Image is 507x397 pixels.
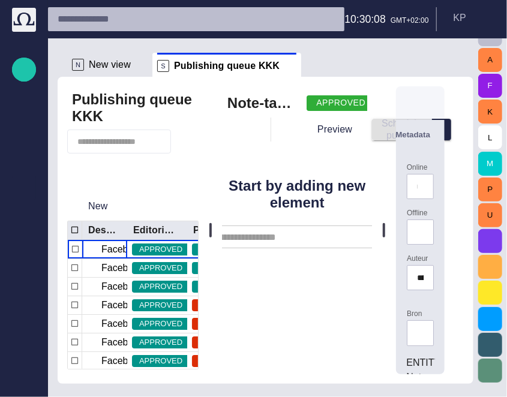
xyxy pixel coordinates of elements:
[152,53,301,77] div: SPublishing queue KKK
[101,261,143,275] p: Facebook
[132,281,190,293] span: APPROVED
[17,109,31,121] p: Rundowns
[132,318,190,330] span: APPROVED
[407,208,427,218] label: Offline
[72,91,194,125] h2: Publishing queue KKK
[101,335,143,350] p: Facebook
[478,125,502,149] button: L
[133,224,178,236] div: Editorial status
[17,204,31,219] span: Media
[17,324,31,336] p: Social Media
[12,248,36,272] div: Media-test with filter
[391,15,429,26] p: GMT+02:00
[101,242,143,257] p: Facebook
[89,59,131,71] span: New view
[17,324,31,339] span: Social Media
[12,152,36,176] div: Publishing queue
[17,133,31,145] p: Story folders
[478,203,502,227] button: U
[67,53,152,77] div: NNew view
[17,157,31,169] p: Publishing queue
[174,60,280,72] span: Publishing queue KKK
[67,196,129,217] button: New
[478,48,502,72] button: A
[395,130,430,139] span: Metadata
[101,279,143,294] p: Facebook
[88,224,118,236] div: Destination
[407,163,428,173] label: Online
[132,262,190,274] span: APPROVED
[478,152,502,176] button: M
[307,95,389,111] button: APPROVED
[12,200,36,224] div: Media
[17,276,31,288] p: [PERSON_NAME]'s media (playout)
[454,11,466,25] p: K P
[17,204,31,216] p: Media
[12,8,36,32] img: Octopus News Room
[372,119,451,140] div: Button group with publish options
[157,60,169,72] p: S
[227,94,297,113] h2: Note-taking service Evernote announced a breach on their network today, and has instituted a serv...
[290,119,362,140] button: Preview
[17,300,31,312] p: My OctopusX
[132,336,190,348] span: APPROVED
[12,104,36,368] ul: main menu
[478,74,502,98] button: F
[478,178,502,201] button: P
[72,59,84,71] p: N
[12,272,36,296] div: [PERSON_NAME]'s media (playout)
[407,309,422,319] label: Bron
[396,120,445,149] button: Metadata
[407,254,428,264] label: Auteur
[17,252,31,267] span: Media-test with filter
[17,300,31,315] span: My OctopusX
[132,355,190,367] span: APPROVED
[132,243,190,255] span: APPROVED
[101,317,143,331] p: Facebook
[17,348,31,360] p: Editorial Admin
[478,100,502,124] button: K
[17,252,31,264] p: Media-test with filter
[193,224,238,236] div: Publishing status
[17,228,31,243] span: Administration
[101,298,143,312] p: Facebook
[444,7,500,29] button: KP
[17,157,31,171] span: Publishing queue
[17,276,31,291] span: [PERSON_NAME]'s media (playout)
[17,348,31,363] span: Editorial Admin
[17,133,31,147] span: Story folders
[101,354,143,368] p: Facebook
[17,228,31,240] p: Administration
[432,119,451,140] button: select publish option
[17,181,31,193] p: Publishing queue KKK
[17,181,31,195] span: Publishing queue KKK
[132,299,190,311] span: APPROVED
[344,11,386,27] p: 10:30:08
[17,109,31,123] span: Rundowns
[223,178,372,211] h2: Start by adding new element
